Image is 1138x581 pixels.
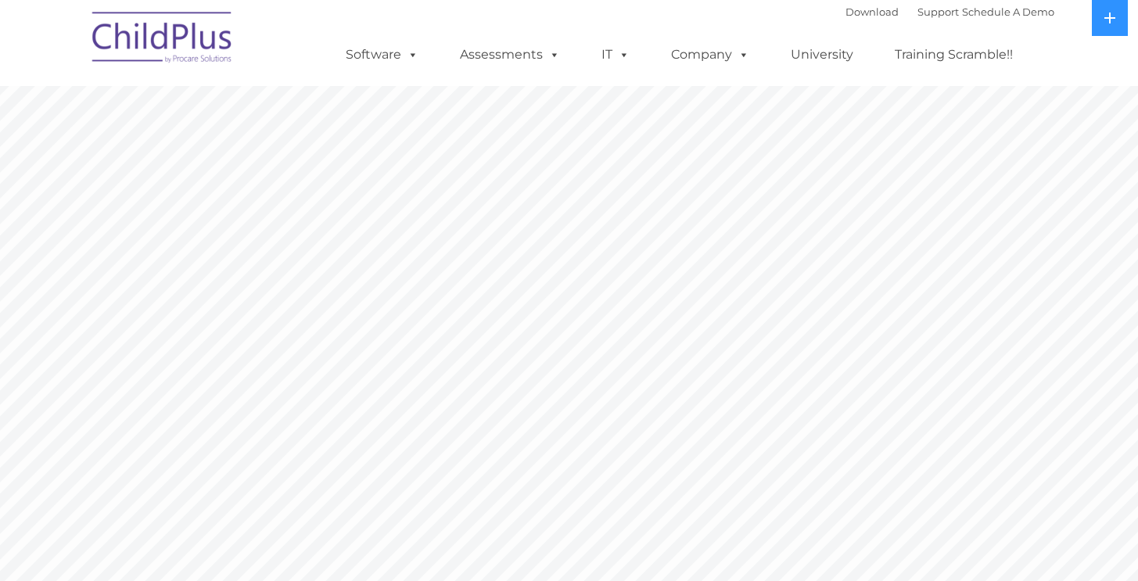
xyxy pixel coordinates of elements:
a: University [775,39,869,70]
a: Training Scramble!! [879,39,1029,70]
a: Support [917,5,959,18]
a: IT [586,39,645,70]
a: Schedule A Demo [962,5,1054,18]
a: Company [655,39,765,70]
a: Download [845,5,899,18]
a: Assessments [444,39,576,70]
font: | [845,5,1054,18]
img: ChildPlus by Procare Solutions [84,1,241,79]
a: Software [330,39,434,70]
